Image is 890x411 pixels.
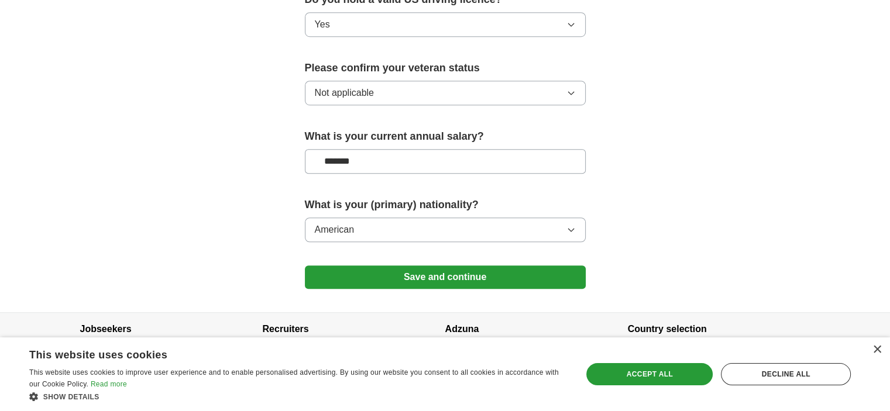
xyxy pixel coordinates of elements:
[305,217,586,242] button: American
[305,60,586,76] label: Please confirm your veteran status
[315,86,374,100] span: Not applicable
[29,368,559,388] span: This website uses cookies to improve user experience and to enable personalised advertising. By u...
[872,346,881,354] div: Close
[305,129,586,144] label: What is your current annual salary?
[586,363,713,385] div: Accept all
[628,313,810,346] h4: Country selection
[29,344,537,362] div: This website uses cookies
[721,363,851,385] div: Decline all
[315,223,355,237] span: American
[305,12,586,37] button: Yes
[91,380,127,388] a: Read more, opens a new window
[29,391,566,402] div: Show details
[43,393,99,401] span: Show details
[315,18,330,32] span: Yes
[305,81,586,105] button: Not applicable
[305,265,586,289] button: Save and continue
[305,197,586,213] label: What is your (primary) nationality?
